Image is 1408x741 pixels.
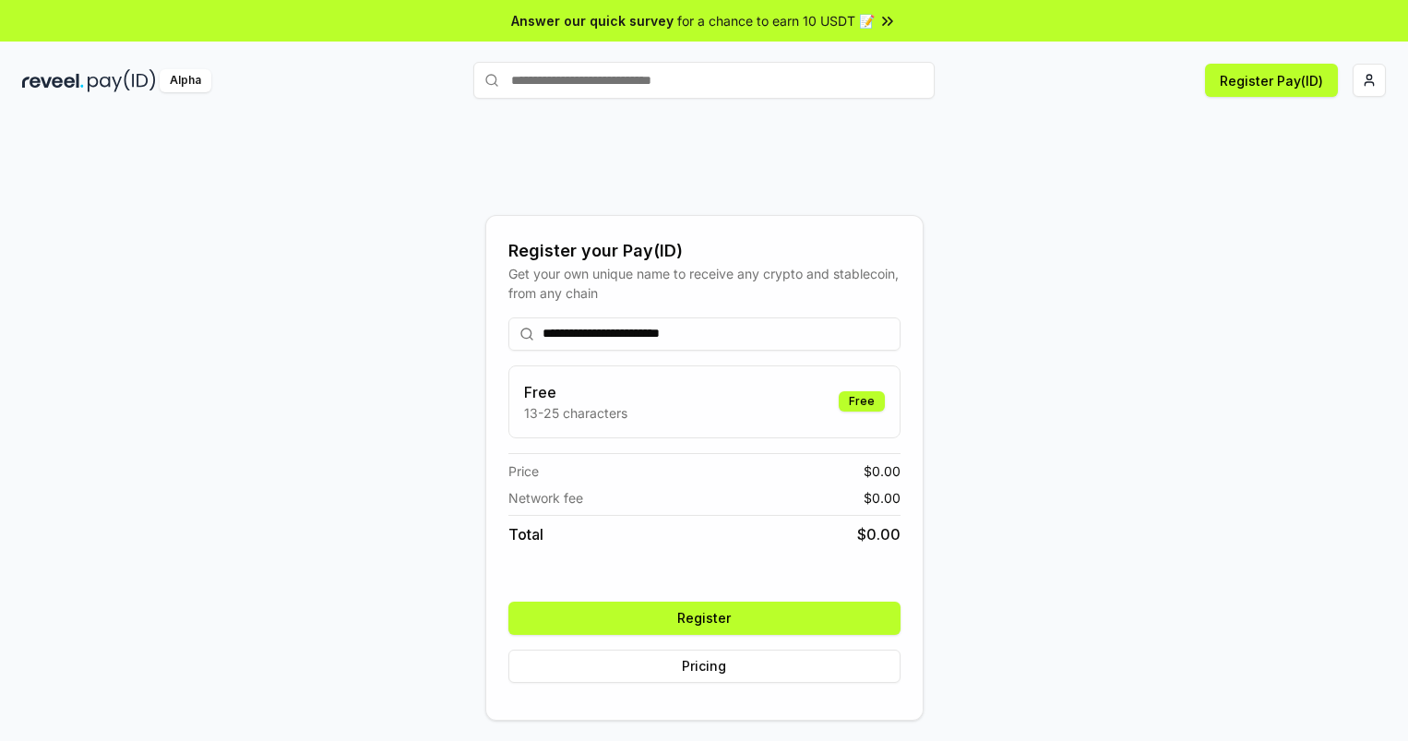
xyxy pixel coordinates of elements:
[511,11,674,30] span: Answer our quick survey
[839,391,885,412] div: Free
[508,461,539,481] span: Price
[864,461,901,481] span: $ 0.00
[508,602,901,635] button: Register
[508,238,901,264] div: Register your Pay(ID)
[508,650,901,683] button: Pricing
[508,488,583,508] span: Network fee
[864,488,901,508] span: $ 0.00
[508,264,901,303] div: Get your own unique name to receive any crypto and stablecoin, from any chain
[1205,64,1338,97] button: Register Pay(ID)
[22,69,84,92] img: reveel_dark
[160,69,211,92] div: Alpha
[524,381,627,403] h3: Free
[88,69,156,92] img: pay_id
[857,523,901,545] span: $ 0.00
[677,11,875,30] span: for a chance to earn 10 USDT 📝
[508,523,543,545] span: Total
[524,403,627,423] p: 13-25 characters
